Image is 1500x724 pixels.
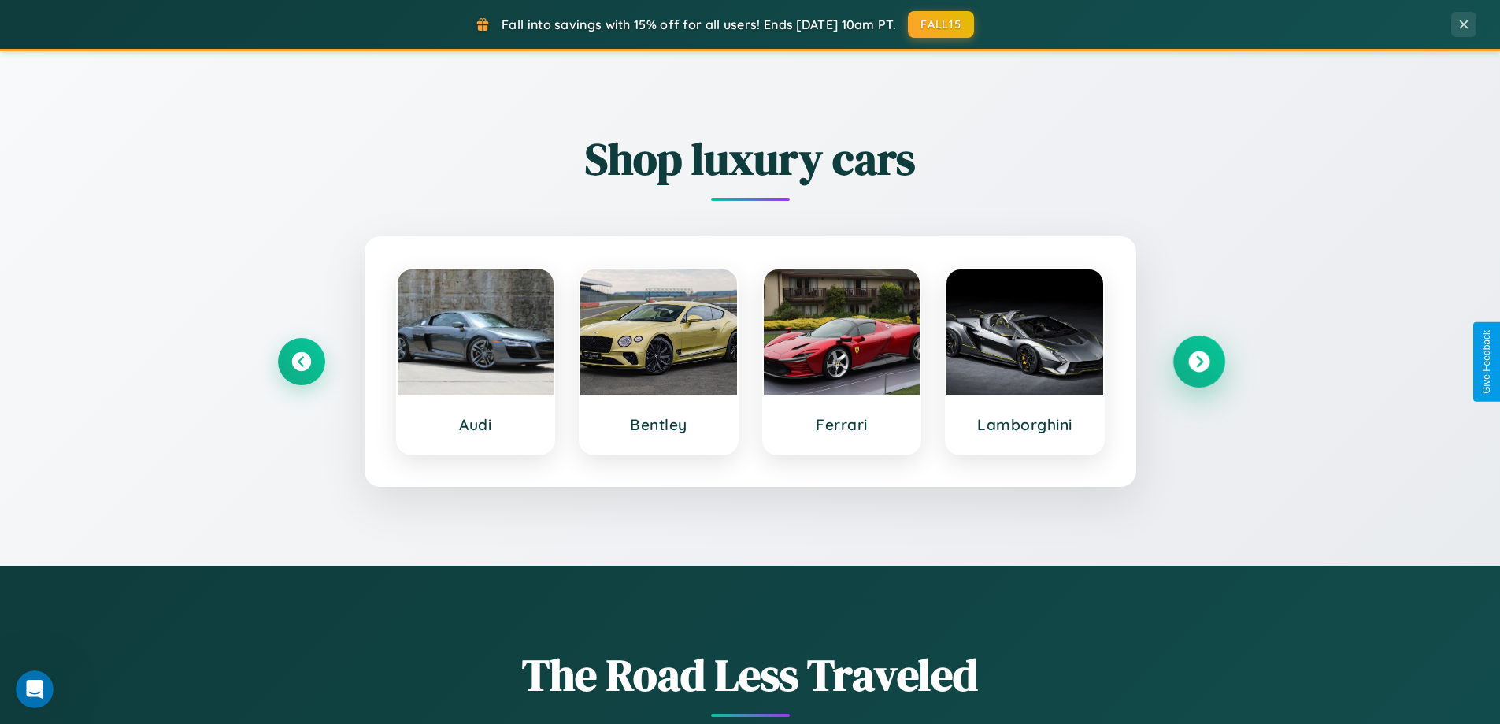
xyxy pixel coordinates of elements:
[780,415,905,434] h3: Ferrari
[962,415,1087,434] h3: Lamborghini
[278,128,1223,189] h2: Shop luxury cars
[596,415,721,434] h3: Bentley
[1481,330,1492,394] div: Give Feedback
[908,11,974,38] button: FALL15
[278,644,1223,705] h1: The Road Less Traveled
[16,670,54,708] iframe: Intercom live chat
[502,17,896,32] span: Fall into savings with 15% off for all users! Ends [DATE] 10am PT.
[413,415,539,434] h3: Audi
